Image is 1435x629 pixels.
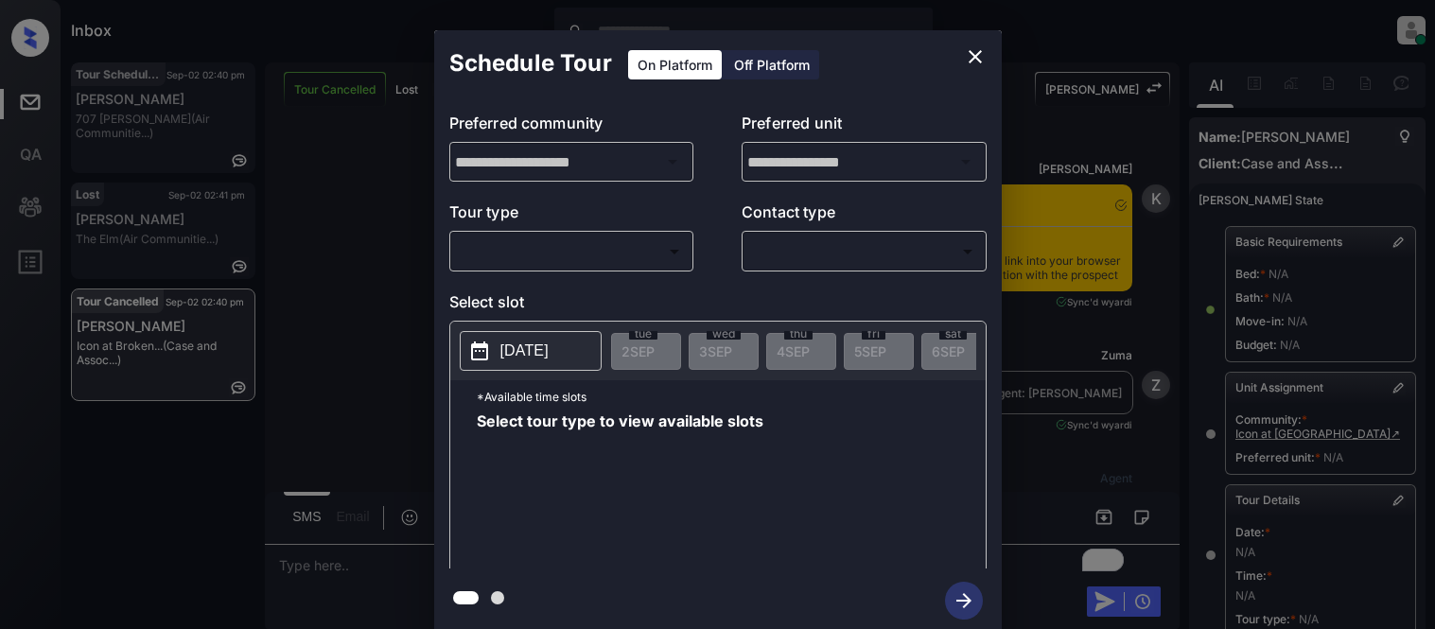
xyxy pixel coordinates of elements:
button: close [956,38,994,76]
p: Select slot [449,290,987,321]
p: [DATE] [500,340,549,362]
button: [DATE] [460,331,602,371]
p: Tour type [449,201,694,231]
p: Contact type [742,201,987,231]
h2: Schedule Tour [434,30,627,96]
p: Preferred unit [742,112,987,142]
span: Select tour type to view available slots [477,413,763,565]
div: Off Platform [725,50,819,79]
p: Preferred community [449,112,694,142]
p: *Available time slots [477,380,986,413]
div: On Platform [628,50,722,79]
